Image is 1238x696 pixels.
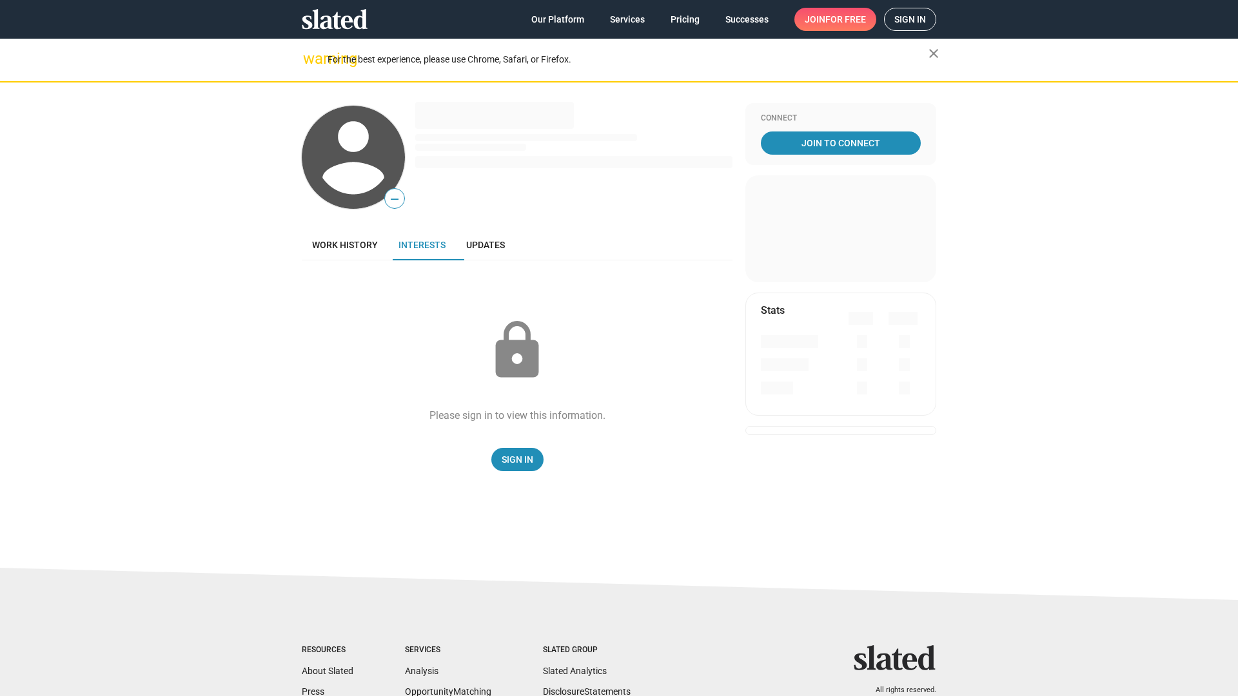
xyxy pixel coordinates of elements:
[405,666,438,676] a: Analysis
[725,8,769,31] span: Successes
[825,8,866,31] span: for free
[502,448,533,471] span: Sign In
[388,229,456,260] a: Interests
[600,8,655,31] a: Services
[456,229,515,260] a: Updates
[405,645,491,655] div: Services
[429,409,605,422] div: Please sign in to view this information.
[610,8,645,31] span: Services
[531,8,584,31] span: Our Platform
[328,51,928,68] div: For the best experience, please use Chrome, Safari, or Firefox.
[303,51,319,66] mat-icon: warning
[312,240,378,250] span: Work history
[302,666,353,676] a: About Slated
[671,8,700,31] span: Pricing
[761,304,785,317] mat-card-title: Stats
[466,240,505,250] span: Updates
[794,8,876,31] a: Joinfor free
[715,8,779,31] a: Successes
[491,448,544,471] a: Sign In
[761,131,921,155] a: Join To Connect
[761,113,921,124] div: Connect
[805,8,866,31] span: Join
[884,8,936,31] a: Sign in
[894,8,926,30] span: Sign in
[302,229,388,260] a: Work history
[398,240,446,250] span: Interests
[763,131,918,155] span: Join To Connect
[385,191,404,208] span: —
[543,645,631,655] div: Slated Group
[660,8,710,31] a: Pricing
[543,666,607,676] a: Slated Analytics
[521,8,594,31] a: Our Platform
[302,645,353,655] div: Resources
[485,318,549,383] mat-icon: lock
[926,46,941,61] mat-icon: close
